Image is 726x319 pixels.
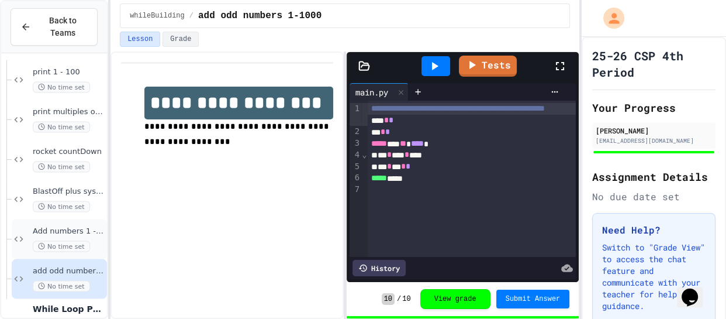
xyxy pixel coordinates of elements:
[33,241,90,252] span: No time set
[33,201,90,212] span: No time set
[592,190,715,204] div: No due date set
[592,100,715,116] h2: Your Progress
[350,138,361,149] div: 3
[677,272,714,307] iframe: chat widget
[350,161,361,173] div: 5
[350,184,361,195] div: 7
[33,186,105,196] span: BlastOff plus system check
[506,294,561,304] span: Submit Answer
[33,146,105,156] span: rocket countDown
[11,8,98,46] button: Back to Teams
[350,86,394,98] div: main.py
[420,289,490,309] button: View grade
[33,67,105,77] span: print 1 - 100
[596,125,712,136] div: [PERSON_NAME]
[352,260,406,276] div: History
[33,266,105,276] span: add odd numbers 1-1000
[130,11,185,20] span: whileBuilding
[397,294,401,304] span: /
[361,150,367,159] span: Fold line
[591,5,627,32] div: My Account
[33,121,90,132] span: No time set
[402,294,410,304] span: 10
[33,280,90,291] span: No time set
[33,81,90,92] span: No time set
[350,103,361,126] div: 1
[33,107,105,116] span: print multiples of 5, 1-100
[33,303,105,314] span: While Loop Projects
[596,136,712,145] div: [EMAIL_ADDRESS][DOMAIN_NAME]
[592,169,715,185] h2: Assignment Details
[350,149,361,161] div: 4
[382,293,395,305] span: 10
[602,242,706,312] p: Switch to "Grade View" to access the chat feature and communicate with your teacher for help and ...
[459,56,517,77] a: Tests
[602,223,706,237] h3: Need Help?
[120,32,160,47] button: Lesson
[33,161,90,172] span: No time set
[33,226,105,236] span: Add numbers 1 - 50
[163,32,199,47] button: Grade
[592,47,715,80] h1: 25-26 CSP 4th Period
[350,126,361,138] div: 2
[496,290,570,308] button: Submit Answer
[198,9,321,23] span: add odd numbers 1-1000
[38,15,88,39] span: Back to Teams
[350,172,361,184] div: 6
[350,83,409,101] div: main.py
[189,11,193,20] span: /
